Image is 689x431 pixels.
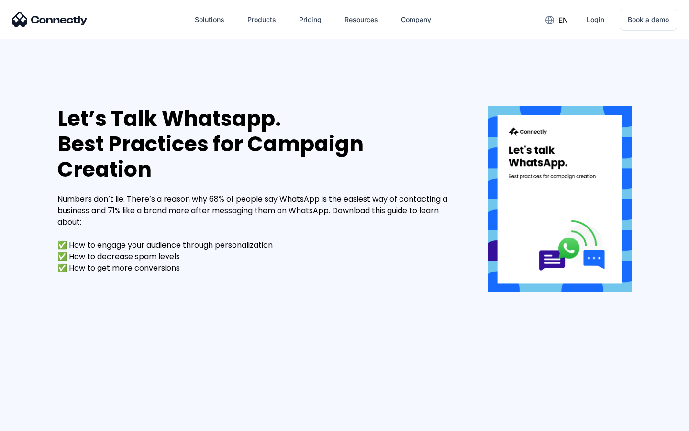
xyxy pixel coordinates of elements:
img: Connectly Logo [12,12,88,27]
a: Login [579,8,612,31]
div: Products [247,13,276,26]
div: Solutions [195,13,224,26]
div: Login [587,13,604,26]
ul: Language list [19,414,57,428]
a: Pricing [291,8,329,31]
div: Company [401,13,431,26]
div: Resources [344,13,378,26]
aside: Language selected: English [10,414,57,428]
div: Let’s Talk Whatsapp. Best Practices for Campaign Creation [57,106,459,182]
div: en [558,13,568,27]
div: Numbers don’t lie. There’s a reason why 68% of people say WhatsApp is the easiest way of contacti... [57,193,459,274]
a: Book a demo [620,9,677,31]
div: Pricing [299,13,322,26]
